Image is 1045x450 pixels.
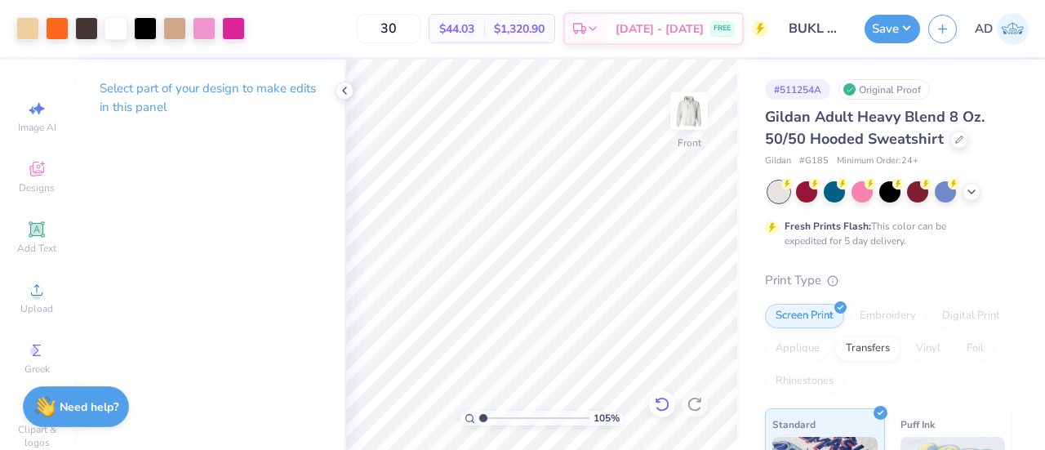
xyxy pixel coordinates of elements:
[357,14,420,43] input: – –
[765,154,791,168] span: Gildan
[838,79,930,100] div: Original Proof
[765,271,1012,290] div: Print Type
[799,154,829,168] span: # G185
[900,416,935,433] span: Puff Ink
[956,336,994,361] div: Foil
[849,304,927,328] div: Embroidery
[714,23,731,34] span: FREE
[837,154,918,168] span: Minimum Order: 24 +
[785,219,985,248] div: This color can be expedited for 5 day delivery.
[765,369,844,394] div: Rhinestones
[905,336,951,361] div: Vinyl
[776,12,856,45] input: Untitled Design
[494,20,545,38] span: $1,320.90
[765,336,830,361] div: Applique
[932,304,1011,328] div: Digital Print
[439,20,474,38] span: $44.03
[60,399,118,415] strong: Need help?
[765,107,985,149] span: Gildan Adult Heavy Blend 8 Oz. 50/50 Hooded Sweatshirt
[19,181,55,194] span: Designs
[17,242,56,255] span: Add Text
[765,79,830,100] div: # 511254A
[8,423,65,449] span: Clipart & logos
[24,363,50,376] span: Greek
[594,411,620,425] span: 105 %
[865,15,920,43] button: Save
[997,13,1029,45] img: Ava Dee
[20,302,53,315] span: Upload
[616,20,704,38] span: [DATE] - [DATE]
[975,13,1029,45] a: AD
[100,79,318,117] p: Select part of your design to make edits in this panel
[772,416,816,433] span: Standard
[765,304,844,328] div: Screen Print
[785,220,871,233] strong: Fresh Prints Flash:
[678,136,701,150] div: Front
[835,336,900,361] div: Transfers
[673,95,705,127] img: Front
[18,121,56,134] span: Image AI
[975,20,993,38] span: AD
